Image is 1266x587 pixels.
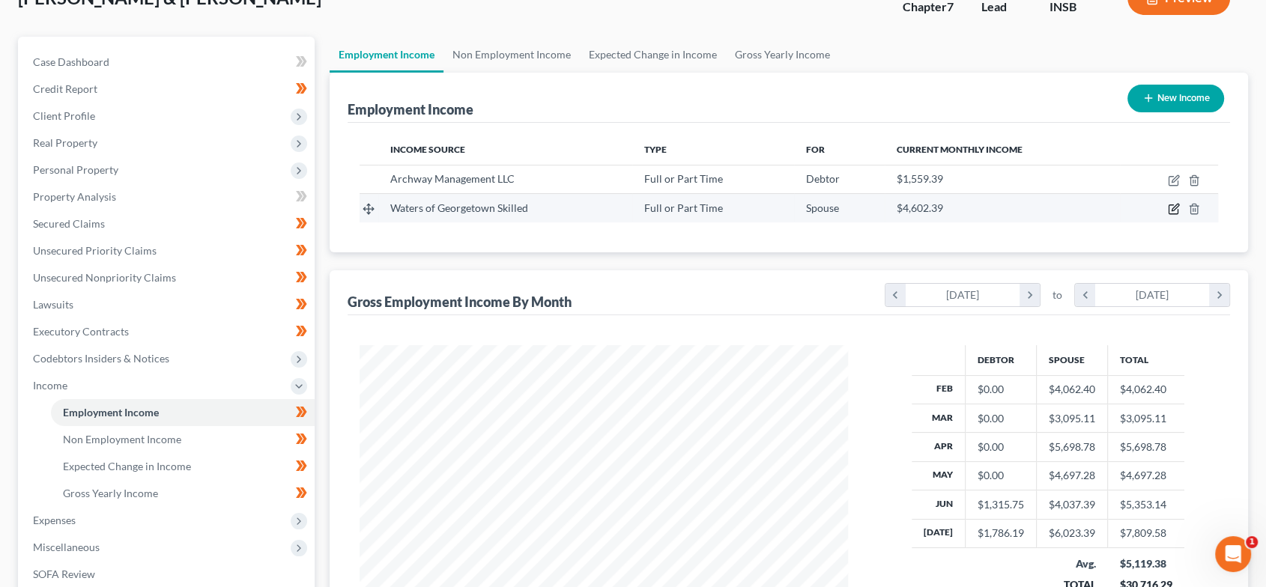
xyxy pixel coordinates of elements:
div: $1,315.75 [978,497,1024,512]
a: Property Analysis [21,183,315,210]
th: Debtor [966,345,1037,375]
a: Expected Change in Income [580,37,726,73]
td: $5,698.78 [1108,433,1184,461]
div: $6,023.39 [1049,526,1095,541]
div: $4,697.28 [1049,468,1095,483]
span: Miscellaneous [33,541,100,553]
span: Income [33,379,67,392]
span: Archway Management LLC [390,172,515,185]
span: Debtor [806,172,840,185]
span: $4,602.39 [897,201,943,214]
span: Gross Yearly Income [63,487,158,499]
a: Non Employment Income [443,37,580,73]
div: $0.00 [978,440,1024,454]
i: chevron_left [1075,284,1095,306]
span: Income Source [390,144,465,155]
div: $1,786.19 [978,526,1024,541]
th: May [912,461,966,490]
span: Real Property [33,136,97,149]
div: Gross Employment Income By Month [348,293,572,311]
a: Employment Income [51,399,315,426]
a: Expected Change in Income [51,453,315,480]
div: $0.00 [978,468,1024,483]
th: Mar [912,404,966,432]
span: For [806,144,825,155]
div: $5,698.78 [1049,440,1095,454]
i: chevron_right [1020,284,1040,306]
div: $0.00 [978,411,1024,426]
span: $1,559.39 [897,172,943,185]
th: Apr [912,433,966,461]
th: Jun [912,490,966,519]
span: Unsecured Priority Claims [33,244,157,257]
a: Secured Claims [21,210,315,237]
a: Credit Report [21,76,315,103]
div: $0.00 [978,382,1024,397]
button: New Income [1127,85,1224,112]
a: Case Dashboard [21,49,315,76]
a: Non Employment Income [51,426,315,453]
span: Property Analysis [33,190,116,203]
span: Unsecured Nonpriority Claims [33,271,176,284]
span: Executory Contracts [33,325,129,338]
span: Client Profile [33,109,95,122]
span: Full or Part Time [644,172,723,185]
span: Waters of Georgetown Skilled [390,201,528,214]
a: Lawsuits [21,291,315,318]
span: Secured Claims [33,217,105,230]
td: $5,353.14 [1108,490,1184,519]
span: Lawsuits [33,298,73,311]
span: to [1053,288,1062,302]
div: Employment Income [348,100,473,118]
span: 1 [1246,536,1258,548]
div: $3,095.11 [1049,411,1095,426]
th: [DATE] [912,519,966,547]
td: $3,095.11 [1108,404,1184,432]
span: SOFA Review [33,568,95,580]
span: Spouse [806,201,839,214]
td: $4,697.28 [1108,461,1184,490]
span: Expected Change in Income [63,460,191,472]
i: chevron_right [1209,284,1229,306]
a: Unsecured Priority Claims [21,237,315,264]
span: Current Monthly Income [897,144,1023,155]
iframe: Intercom live chat [1215,536,1251,572]
a: Gross Yearly Income [726,37,839,73]
th: Feb [912,375,966,404]
span: Credit Report [33,82,97,95]
span: Expenses [33,514,76,526]
div: [DATE] [906,284,1020,306]
span: Case Dashboard [33,55,109,68]
div: $4,037.39 [1049,497,1095,512]
th: Spouse [1037,345,1108,375]
div: [DATE] [1095,284,1210,306]
span: Non Employment Income [63,433,181,445]
a: Unsecured Nonpriority Claims [21,264,315,291]
div: $4,062.40 [1049,382,1095,397]
a: Executory Contracts [21,318,315,345]
a: Employment Income [330,37,443,73]
i: chevron_left [885,284,906,306]
span: Codebtors Insiders & Notices [33,352,169,365]
span: Type [644,144,667,155]
a: Gross Yearly Income [51,480,315,507]
span: Full or Part Time [644,201,723,214]
div: $5,119.38 [1120,556,1172,571]
th: Total [1108,345,1184,375]
td: $7,809.58 [1108,519,1184,547]
div: Avg. [1049,556,1096,571]
span: Employment Income [63,406,159,419]
span: Personal Property [33,163,118,176]
td: $4,062.40 [1108,375,1184,404]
